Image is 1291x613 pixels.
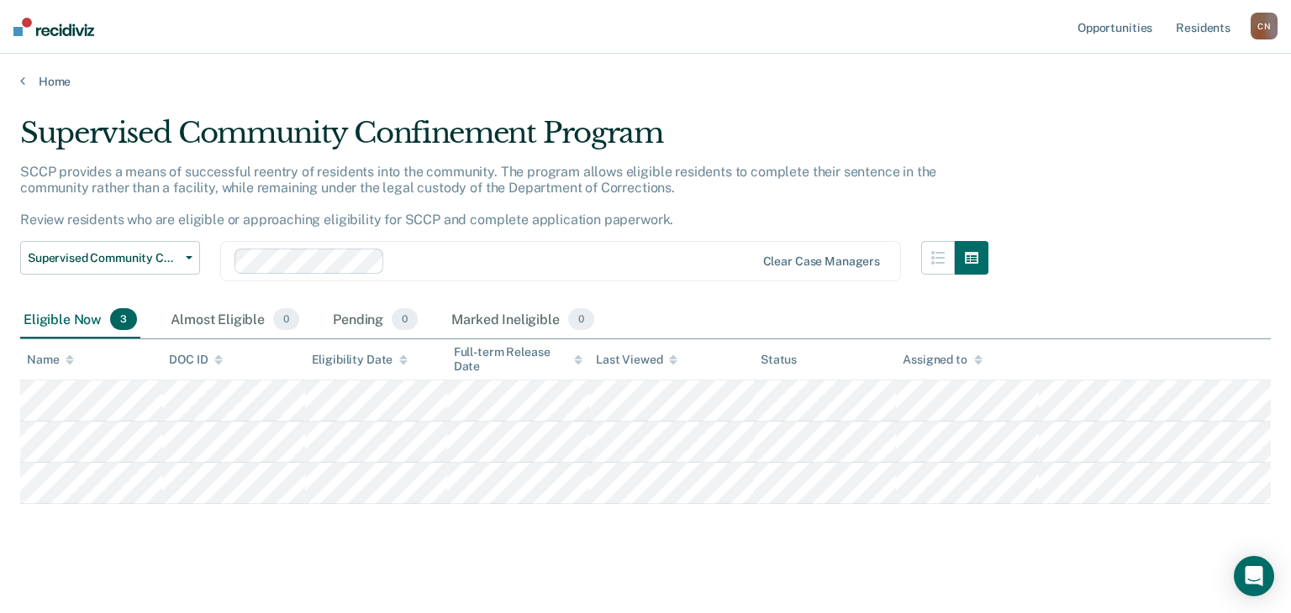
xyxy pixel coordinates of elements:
img: Recidiviz [13,18,94,36]
p: SCCP provides a means of successful reentry of residents into the community. The program allows e... [20,164,936,228]
button: CN [1251,13,1278,39]
div: Name [27,353,74,367]
span: Supervised Community Confinement Program [28,251,179,265]
div: Clear case managers [763,254,880,269]
div: C N [1251,13,1278,39]
div: Assigned to [903,353,982,367]
div: Marked Ineligible0 [448,301,598,338]
div: Supervised Community Confinement Program [20,116,988,164]
div: DOC ID [169,353,223,367]
button: Supervised Community Confinement Program [20,241,200,275]
div: Open Intercom Messenger [1234,556,1274,596]
span: 0 [568,308,594,330]
div: Eligibility Date [312,353,408,367]
span: 0 [273,308,299,330]
div: Full-term Release Date [454,345,582,374]
span: 0 [392,308,418,330]
div: Eligible Now3 [20,301,140,338]
div: Status [761,353,797,367]
div: Almost Eligible0 [167,301,303,338]
div: Pending0 [329,301,421,338]
a: Home [20,74,1271,89]
div: Last Viewed [596,353,677,367]
span: 3 [110,308,137,330]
